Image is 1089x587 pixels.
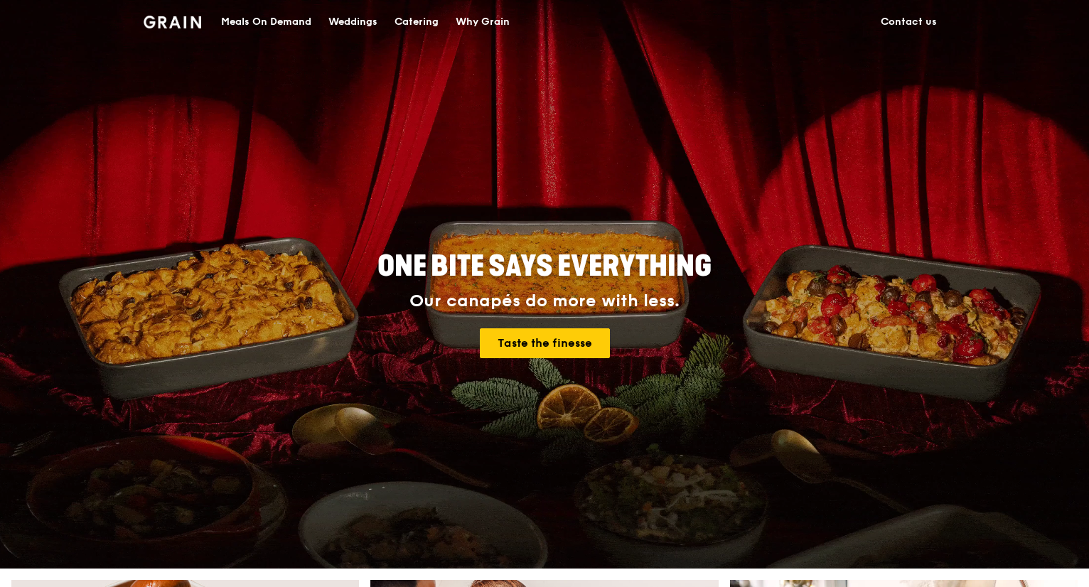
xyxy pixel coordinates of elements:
[480,328,610,358] a: Taste the finesse
[328,1,377,43] div: Weddings
[221,1,311,43] div: Meals On Demand
[377,249,712,284] span: ONE BITE SAYS EVERYTHING
[320,1,386,43] a: Weddings
[386,1,447,43] a: Catering
[456,1,510,43] div: Why Grain
[447,1,518,43] a: Why Grain
[395,1,439,43] div: Catering
[144,16,201,28] img: Grain
[872,1,945,43] a: Contact us
[289,291,800,311] div: Our canapés do more with less.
